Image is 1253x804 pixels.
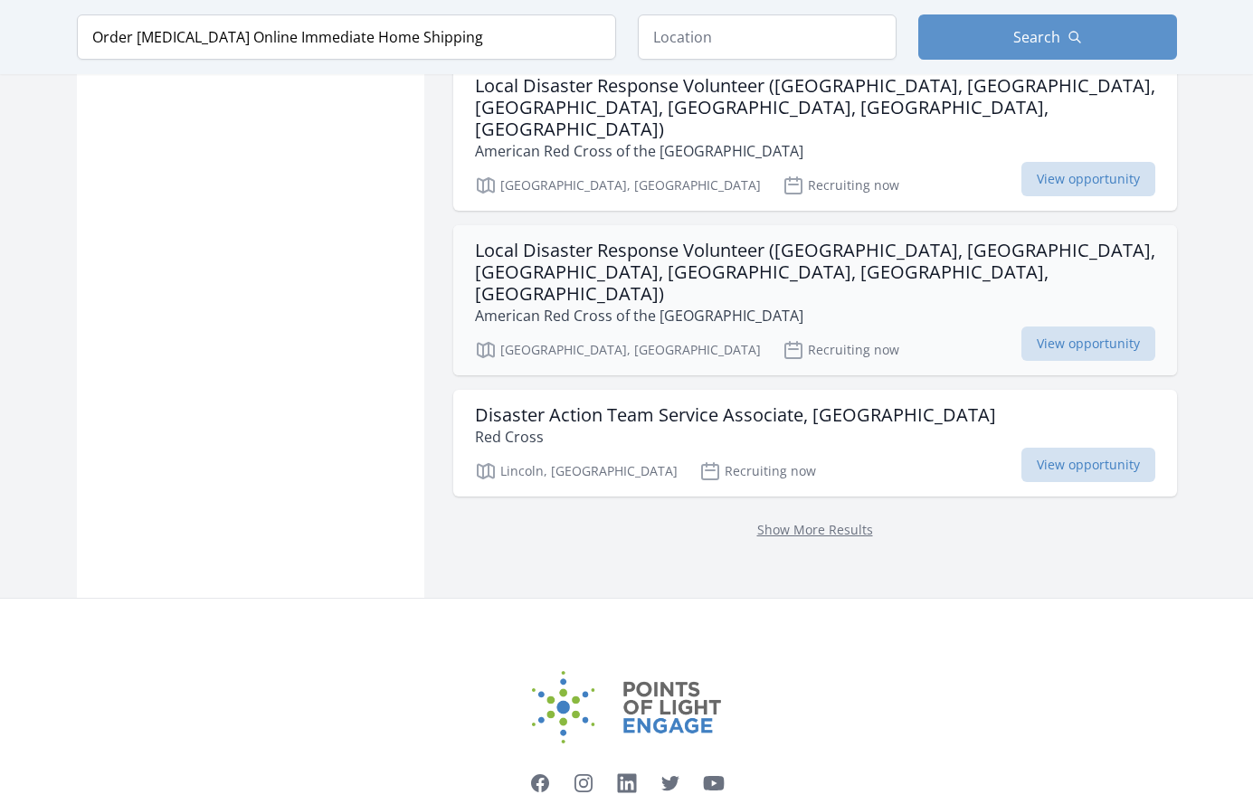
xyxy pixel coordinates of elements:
p: American Red Cross of the [GEOGRAPHIC_DATA] [475,140,1155,162]
p: Recruiting now [783,175,899,196]
p: Recruiting now [783,339,899,361]
span: Search [1013,26,1060,48]
a: Disaster Action Team Service Associate, [GEOGRAPHIC_DATA] Red Cross Lincoln, [GEOGRAPHIC_DATA] Re... [453,390,1177,497]
p: [GEOGRAPHIC_DATA], [GEOGRAPHIC_DATA] [475,175,761,196]
h3: Disaster Action Team Service Associate, [GEOGRAPHIC_DATA] [475,404,996,426]
button: Search [918,14,1177,60]
h3: Local Disaster Response Volunteer ([GEOGRAPHIC_DATA], [GEOGRAPHIC_DATA], [GEOGRAPHIC_DATA], [GEOG... [475,240,1155,305]
a: Show More Results [757,521,873,538]
img: Points of Light Engage [532,671,722,743]
p: Recruiting now [699,460,816,482]
a: Local Disaster Response Volunteer ([GEOGRAPHIC_DATA], [GEOGRAPHIC_DATA], [GEOGRAPHIC_DATA], [GEOG... [453,61,1177,211]
p: American Red Cross of the [GEOGRAPHIC_DATA] [475,305,1155,326]
input: Location [638,14,897,60]
span: View opportunity [1021,326,1155,361]
p: [GEOGRAPHIC_DATA], [GEOGRAPHIC_DATA] [475,339,761,361]
span: View opportunity [1021,448,1155,482]
a: Local Disaster Response Volunteer ([GEOGRAPHIC_DATA], [GEOGRAPHIC_DATA], [GEOGRAPHIC_DATA], [GEOG... [453,225,1177,375]
h3: Local Disaster Response Volunteer ([GEOGRAPHIC_DATA], [GEOGRAPHIC_DATA], [GEOGRAPHIC_DATA], [GEOG... [475,75,1155,140]
span: View opportunity [1021,162,1155,196]
input: Keyword [77,14,616,60]
p: Red Cross [475,426,996,448]
p: Lincoln, [GEOGRAPHIC_DATA] [475,460,678,482]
